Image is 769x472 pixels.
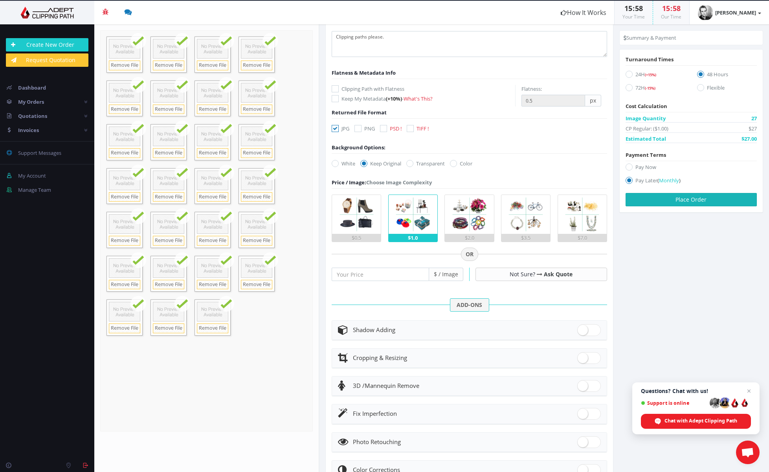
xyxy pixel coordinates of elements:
span: Not Sure? [510,270,535,278]
a: (Monthly) [657,177,681,184]
span: $27.00 [741,135,757,143]
span: TIFF ! [417,125,429,132]
a: How It Works [553,1,614,24]
input: Your Price [332,268,429,281]
span: Shadow Adding [353,326,395,334]
span: 3D / [353,382,365,389]
a: Create New Order [6,38,88,51]
div: $7.0 [558,234,607,242]
span: 58 [635,4,643,13]
a: Remove File [153,192,184,202]
a: Remove File [109,236,140,246]
a: Remove File [109,323,140,333]
span: $ / Image [429,268,463,281]
span: Invoices [18,127,39,134]
a: What's This? [404,95,433,102]
span: Photo Retouching [353,438,401,446]
a: Remove File [109,148,140,158]
a: Remove File [109,105,140,114]
small: Your Time [622,13,645,20]
span: $27 [749,125,757,132]
span: Chat with Adept Clipping Path [641,414,751,429]
a: Remove File [153,105,184,114]
a: Remove File [109,61,140,70]
label: Flexible [697,84,757,94]
img: 2.png [393,195,432,234]
a: Remove File [197,61,228,70]
span: px [585,95,601,107]
a: Remove File [241,280,272,290]
img: 4.png [506,195,545,234]
a: Remove File [197,192,228,202]
span: Questions? Chat with us! [641,388,751,394]
label: Pay Now [626,163,757,174]
a: Remove File [197,323,228,333]
label: 24H [626,70,685,81]
div: $3.5 [501,234,550,242]
img: Adept Graphics [6,7,88,18]
button: Place Order [626,193,757,206]
div: Choose Image Complexity [332,178,432,186]
span: Fix Imperfection [353,410,397,417]
span: My Account [18,172,46,179]
strong: [PERSON_NAME] [715,9,756,16]
span: 27 [751,114,757,122]
small: Our Time [661,13,681,20]
a: Request Quotation [6,53,88,67]
span: Monthly [659,177,679,184]
span: Dashboard [18,84,46,91]
div: $2.0 [445,234,494,242]
label: Flatness: [521,85,542,93]
li: Summary & Payment [624,34,676,42]
span: Support is online [641,400,707,406]
span: Manage Team [18,186,51,193]
a: Remove File [241,61,272,70]
span: Estimated Total [626,135,666,143]
span: (+10%) [386,95,402,102]
span: Turnaround Times [626,56,674,63]
div: $1.0 [389,234,437,242]
span: Support Messages [18,149,61,156]
span: (+15%) [645,72,656,77]
img: 3.png [450,195,489,234]
label: White [332,160,355,167]
a: (-15%) [645,84,655,91]
label: PNG [354,125,375,132]
img: 2ab0aa9f717f72c660226de08b2b9f5c [697,5,713,20]
span: PSD ! [390,125,402,132]
label: Color [450,160,472,167]
span: Payment Terms [626,151,666,158]
a: Remove File [197,280,228,290]
a: Open chat [736,441,760,464]
a: Remove File [153,323,184,333]
span: My Orders [18,98,44,105]
a: Remove File [153,148,184,158]
span: Chat with Adept Clipping Path [664,417,737,424]
label: Keep Original [360,160,401,167]
span: 15 [662,4,670,13]
a: Remove File [109,280,140,290]
span: Cost Calculation [626,103,667,110]
span: (-15%) [645,86,655,91]
a: Remove File [241,236,272,246]
a: Remove File [197,105,228,114]
label: Transparent [406,160,445,167]
span: 15 [624,4,632,13]
span: Returned File Format [332,109,387,116]
span: : [632,4,635,13]
img: 5.png [563,195,602,234]
label: 72H [626,84,685,94]
a: Remove File [197,148,228,158]
span: Quotations [18,112,47,119]
label: Clipping Path with Flatness [332,85,515,93]
div: $0.5 [332,234,381,242]
a: Remove File [153,280,184,290]
span: OR [461,248,478,261]
span: ADD-ONS [450,298,489,312]
span: Mannequin Remove [353,382,419,389]
a: Remove File [241,192,272,202]
a: Remove File [153,236,184,246]
span: Cropping & Resizing [353,354,407,362]
a: Remove File [109,192,140,202]
a: Remove File [153,61,184,70]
